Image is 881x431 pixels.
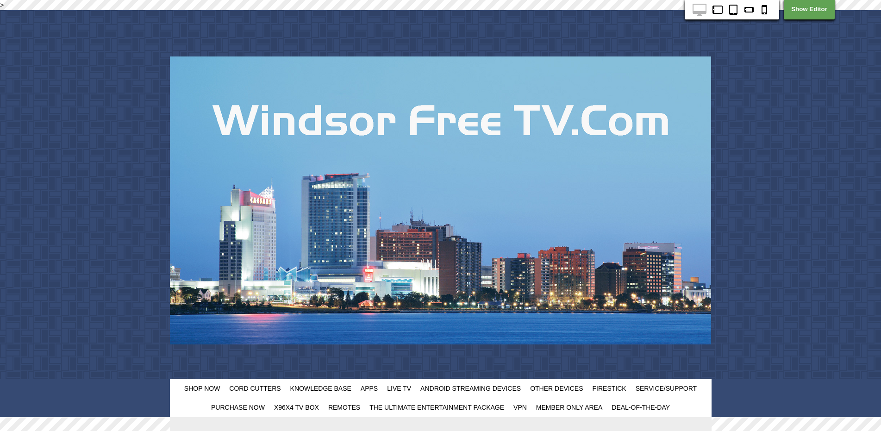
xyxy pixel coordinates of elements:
img: icon-tablet.png [726,4,740,16]
span: X96X4 TV Box [274,404,319,411]
span: Android Streaming Devices [420,385,521,392]
img: header photo [170,56,711,344]
img: icon-desktop.png [693,4,706,16]
a: Remotes [324,398,365,417]
span: Other Devices [530,385,583,392]
span: Shop Now [184,385,220,392]
span: Member Only Area [536,404,602,411]
img: icon-phoneside.png [742,4,756,16]
img: icon-phone.png [757,4,771,16]
a: Shop Now [180,379,225,398]
a: The Ultimate Entertainment Package [365,398,509,417]
span: Service/Support [636,385,697,392]
span: Purchase Now [211,404,265,411]
span: Knowledge Base [290,385,351,392]
a: Purchase Now [206,398,269,417]
a: Apps [356,379,382,398]
span: The Ultimate Entertainment Package [369,404,504,411]
span: FireStick [593,385,626,392]
a: Live TV [382,379,416,398]
a: X96X4 TV Box [269,398,324,417]
a: Android Streaming Devices [416,379,525,398]
a: VPN [509,398,531,417]
a: Member Only Area [531,398,607,417]
span: Apps [361,385,378,392]
a: Knowledge Base [286,379,356,398]
span: Remotes [328,404,360,411]
span: VPN [513,404,527,411]
a: Deal-Of-The-Day [607,398,675,417]
a: Cord Cutters [225,379,285,398]
span: Deal-Of-The-Day [612,404,670,411]
a: Service/Support [631,379,702,398]
img: icon-tabletside.png [711,4,725,16]
span: Cord Cutters [229,385,281,392]
span: Live TV [387,385,411,392]
a: Other Devices [525,379,587,398]
a: FireStick [588,379,631,398]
